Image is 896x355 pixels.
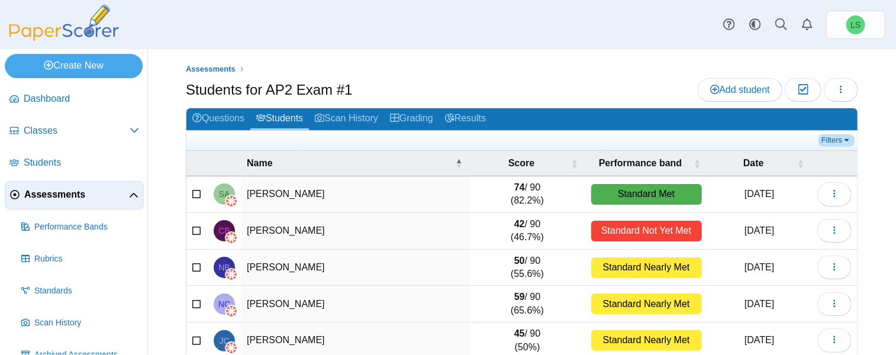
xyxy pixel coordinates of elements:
[186,80,353,100] h1: Students for AP2 Exam #1
[34,221,139,233] span: Performance Bands
[5,117,144,146] a: Classes
[309,108,384,130] a: Scan History
[846,15,865,34] span: Lori Scott
[34,285,139,297] span: Standards
[439,108,492,130] a: Results
[469,176,585,213] td: / 90 (82.2%)
[24,124,130,137] span: Classes
[744,335,774,345] time: Jun 9, 2025 at 12:52 PM
[225,305,237,317] img: canvas-logo.png
[17,245,144,273] a: Rubrics
[469,250,585,286] td: / 90 (55.6%)
[469,213,585,250] td: / 90 (46.7%)
[698,78,782,102] a: Add student
[219,337,229,345] span: Jamesha Clark
[818,134,855,146] a: Filters
[508,158,534,168] span: Score
[24,92,139,105] span: Dashboard
[384,108,439,130] a: Grading
[591,330,702,351] div: Standard Nearly Met
[794,12,820,38] a: Alerts
[5,33,123,43] a: PaperScorer
[571,151,578,176] span: Score : Activate to sort
[241,176,469,213] td: [PERSON_NAME]
[24,156,139,169] span: Students
[17,277,144,305] a: Standards
[744,262,774,272] time: Jun 9, 2025 at 12:52 PM
[599,158,682,168] span: Performance band
[591,293,702,314] div: Standard Nearly Met
[250,108,309,130] a: Students
[218,300,230,308] span: Nick Chanderbali
[514,219,525,229] b: 42
[5,149,144,177] a: Students
[218,227,230,235] span: Cami Bell
[591,221,702,241] div: Standard Not Yet Met
[219,190,230,198] span: Sophia Almeida
[17,213,144,241] a: Performance Bands
[5,54,143,78] a: Create New
[797,151,804,176] span: Date : Activate to sort
[17,309,144,337] a: Scan History
[225,232,237,244] img: canvas-logo.png
[5,181,144,209] a: Assessments
[241,250,469,286] td: [PERSON_NAME]
[826,11,885,39] a: Lori Scott
[218,263,230,272] span: Nikki Bell
[455,151,462,176] span: Name : Activate to invert sorting
[744,299,774,309] time: Jun 9, 2025 at 12:52 PM
[710,85,770,95] span: Add student
[225,342,237,354] img: canvas-logo.png
[247,158,273,168] span: Name
[743,158,764,168] span: Date
[5,85,144,114] a: Dashboard
[591,184,702,205] div: Standard Met
[694,151,701,176] span: Performance band : Activate to sort
[241,213,469,250] td: [PERSON_NAME]
[850,21,860,29] span: Lori Scott
[744,189,774,199] time: Jun 9, 2025 at 12:51 PM
[225,195,237,207] img: canvas-logo.png
[34,253,139,265] span: Rubrics
[514,292,525,302] b: 59
[34,317,139,329] span: Scan History
[183,62,238,77] a: Assessments
[591,257,702,278] div: Standard Nearly Met
[5,5,123,41] img: PaperScorer
[241,286,469,322] td: [PERSON_NAME]
[186,64,236,73] span: Assessments
[469,286,585,322] td: / 90 (65.6%)
[186,108,250,130] a: Questions
[514,256,525,266] b: 50
[514,182,525,192] b: 74
[744,225,774,235] time: Jun 9, 2025 at 12:51 PM
[225,269,237,280] img: canvas-logo.png
[514,328,525,338] b: 45
[24,188,129,201] span: Assessments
